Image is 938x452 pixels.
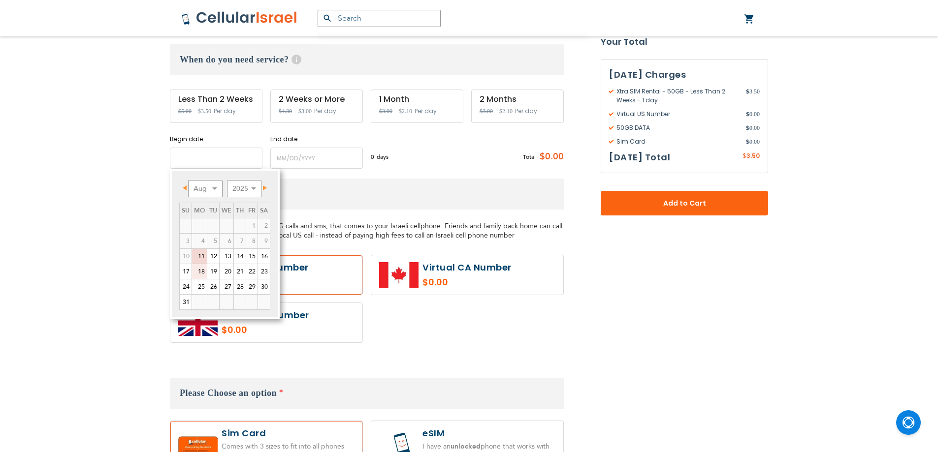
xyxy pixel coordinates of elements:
a: 22 [246,264,258,279]
select: Select year [227,180,261,197]
a: 25 [192,279,207,294]
div: Less Than 2 Weeks [178,95,254,104]
a: 14 [234,249,246,264]
span: 3.50 [746,87,760,105]
span: Per day [314,107,336,116]
span: $ [746,110,749,119]
span: Friday [248,206,256,215]
span: Xtra SIM Rental - 50GB - Less Than 2 Weeks - 1 day [609,87,746,105]
span: Thursday [236,206,244,215]
span: 0.00 [746,110,760,119]
a: 30 [258,279,270,294]
span: Sim Card [609,137,746,146]
a: 31 [180,295,192,309]
span: 3 [180,234,192,248]
label: Begin date [170,135,262,144]
span: A local number with INCOMING calls and sms, that comes to your Israeli cellphone. Friends and fam... [170,221,562,240]
span: Per day [214,107,236,116]
span: $3.50 [198,108,211,115]
a: 15 [246,249,258,264]
span: $ [746,87,749,96]
a: 21 [234,264,246,279]
span: $4.30 [279,108,292,115]
span: 0.00 [746,137,760,146]
strong: Your Total [601,34,768,49]
a: Next [257,181,269,194]
span: $2.10 [499,108,513,115]
span: 4 [192,234,207,248]
input: MM/DD/YYYY [270,148,363,169]
span: Virtual US Number [609,110,746,119]
input: Search [318,10,441,27]
div: 2 Months [480,95,555,104]
select: Select month [188,180,223,197]
span: $5.00 [178,108,192,115]
h3: When do you need service? [170,44,564,75]
span: 10 [180,249,192,264]
span: Total [523,152,536,161]
input: MM/DD/YYYY [170,148,262,169]
div: 1 Month [379,95,455,104]
span: Wednesday [222,206,231,215]
a: 28 [234,279,246,294]
a: 24 [180,279,192,294]
span: Saturday [260,206,268,215]
a: 18 [192,264,207,279]
a: Prev [180,181,193,194]
span: 6 [220,234,233,248]
span: Per day [515,107,537,116]
a: 23 [258,264,270,279]
span: $3.00 [379,108,392,115]
span: $2.10 [399,108,412,115]
span: $3.00 [480,108,493,115]
a: 11 [192,249,207,264]
span: 1 [246,218,258,233]
span: 7 [234,234,246,248]
a: 29 [246,279,258,294]
span: 9 [258,234,270,248]
span: 0 [371,152,377,161]
span: Please Choose an option [180,388,277,398]
a: 13 [220,249,233,264]
span: $ [743,152,746,161]
span: Add to Cart [633,198,736,209]
span: $3.00 [298,108,312,115]
span: 2 [258,218,270,233]
span: $0.00 [536,150,564,164]
a: 17 [180,264,192,279]
a: 12 [207,249,219,264]
span: $ [746,123,749,132]
span: Tuesday [209,206,217,215]
span: Prev [183,185,187,190]
span: 5 [207,234,219,248]
a: 26 [207,279,219,294]
img: Cellular Israel Logo [181,11,298,26]
a: 19 [207,264,219,279]
div: 2 Weeks or More [279,95,355,104]
span: days [377,152,388,161]
span: $ [746,137,749,146]
span: 0.00 [746,123,760,132]
span: 50GB DATA [609,123,746,132]
span: Sunday [182,206,190,215]
span: Help [291,55,301,64]
h3: [DATE] Charges [609,67,760,82]
h3: [DATE] Total [609,150,670,165]
a: 16 [258,249,270,264]
span: Per day [415,107,437,116]
label: End date [270,135,363,144]
span: Monday [194,206,205,215]
a: 27 [220,279,233,294]
a: 20 [220,264,233,279]
button: Add to Cart [601,191,768,215]
span: 8 [246,234,258,248]
span: 3.50 [746,151,760,160]
span: Next [263,185,267,190]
